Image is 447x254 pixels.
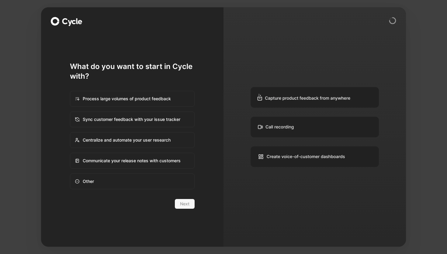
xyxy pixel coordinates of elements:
[71,112,194,127] div: Sync customer feedback with your issue tracker
[70,62,195,81] h1: What do you want to start in Cycle with?
[71,133,194,147] div: Centralize and automate your user research
[71,153,194,168] div: Communicate your release notes with customers
[71,174,194,189] div: Other
[223,7,406,247] img: userResearch.dark-BG0DXJks.webp
[71,91,194,106] div: Process large volumes of product feedback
